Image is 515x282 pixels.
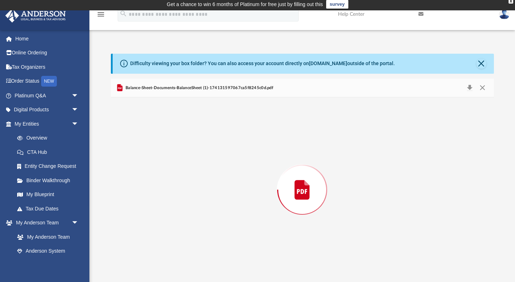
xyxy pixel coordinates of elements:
[5,46,89,60] a: Online Ordering
[476,83,489,93] button: Close
[97,10,105,19] i: menu
[72,88,86,103] span: arrow_drop_down
[124,85,273,91] span: Balance-Sheet-Documents-BalanceSheet (1)-174131597067ca5f8245c0d.pdf
[10,230,82,244] a: My Anderson Team
[10,145,89,159] a: CTA Hub
[3,9,68,23] img: Anderson Advisors Platinum Portal
[97,14,105,19] a: menu
[5,216,86,230] a: My Anderson Teamarrow_drop_down
[119,10,127,18] i: search
[5,117,89,131] a: My Entitiesarrow_drop_down
[72,216,86,230] span: arrow_drop_down
[5,103,89,117] a: Digital Productsarrow_drop_down
[10,159,89,174] a: Entity Change Request
[72,103,86,117] span: arrow_drop_down
[309,60,347,66] a: [DOMAIN_NAME]
[476,59,486,69] button: Close
[5,60,89,74] a: Tax Organizers
[130,60,395,67] div: Difficulty viewing your box folder? You can also access your account directly on outside of the p...
[10,188,86,202] a: My Blueprint
[5,74,89,89] a: Order StatusNEW
[10,173,89,188] a: Binder Walkthrough
[5,88,89,103] a: Platinum Q&Aarrow_drop_down
[72,117,86,131] span: arrow_drop_down
[499,9,510,19] img: User Pic
[10,131,89,145] a: Overview
[41,76,57,87] div: NEW
[10,201,89,216] a: Tax Due Dates
[10,244,86,258] a: Anderson System
[463,83,476,93] button: Download
[5,31,89,46] a: Home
